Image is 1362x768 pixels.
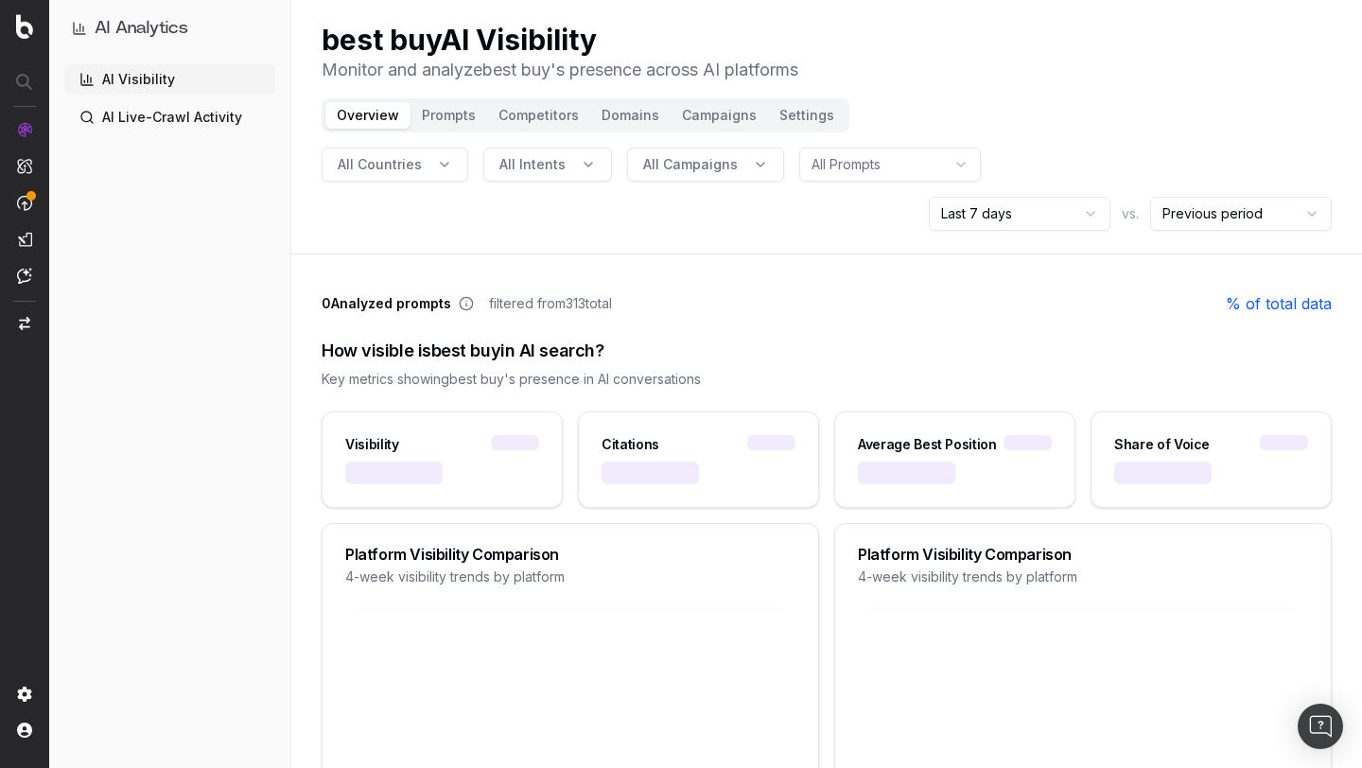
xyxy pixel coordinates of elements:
[1114,435,1210,454] div: Share of Voice
[345,435,399,454] div: Visibility
[322,294,451,313] span: 0 Analyzed prompts
[489,294,612,313] span: filtered from 313 total
[345,567,795,586] div: 4-week visibility trends by platform
[322,370,1332,389] div: Key metrics showing best buy 's presence in AI conversations
[17,268,32,284] img: Assist
[487,102,590,129] button: Competitors
[64,102,275,132] a: AI Live-Crawl Activity
[17,232,32,247] img: Studio
[17,723,32,738] img: My account
[72,15,268,42] button: AI Analytics
[17,687,32,702] img: Setting
[322,57,798,83] p: Monitor and analyze best buy 's presence across AI platforms
[17,158,32,174] img: Intelligence
[16,14,33,39] img: Botify logo
[338,155,422,174] span: All Countries
[345,547,795,562] div: Platform Visibility Comparison
[858,547,1308,562] div: Platform Visibility Comparison
[858,435,997,454] div: Average Best Position
[95,15,188,42] h1: AI Analytics
[499,155,566,174] span: All Intents
[643,155,738,174] span: All Campaigns
[19,317,30,330] img: Switch project
[590,102,671,129] button: Domains
[1122,204,1139,223] span: vs.
[17,195,32,211] img: Activation
[64,64,275,95] a: AI Visibility
[325,102,410,129] button: Overview
[17,122,32,137] img: Analytics
[322,338,1332,364] div: How visible is best buy in AI search?
[602,435,659,454] div: Citations
[768,102,846,129] button: Settings
[322,23,798,57] h1: best buy AI Visibility
[671,102,768,129] button: Campaigns
[410,102,487,129] button: Prompts
[1298,704,1343,749] div: Open Intercom Messenger
[858,567,1308,586] div: 4-week visibility trends by platform
[1226,292,1332,315] a: % of total data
